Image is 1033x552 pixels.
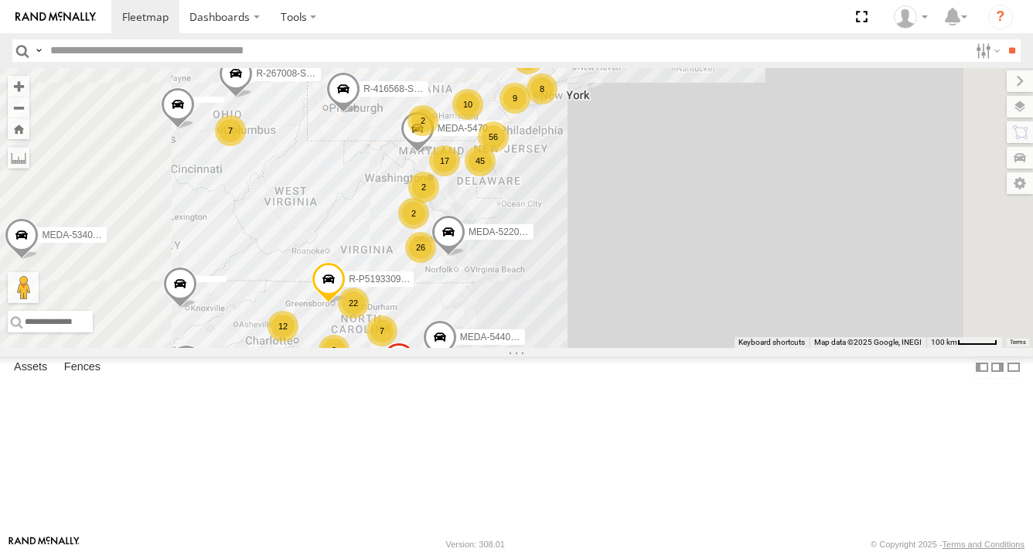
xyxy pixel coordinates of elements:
[32,39,45,62] label: Search Query
[1006,356,1021,379] label: Hide Summary Table
[319,335,349,366] div: 2
[888,5,933,29] div: Tim Albro
[465,145,496,176] div: 45
[8,118,29,139] button: Zoom Home
[8,147,29,169] label: Measure
[398,198,429,229] div: 2
[429,145,460,176] div: 17
[926,337,1002,348] button: Map Scale: 100 km per 48 pixels
[15,12,96,22] img: rand-logo.svg
[6,356,55,378] label: Assets
[366,315,397,346] div: 7
[931,338,957,346] span: 100 km
[405,232,436,263] div: 26
[988,5,1013,29] i: ?
[469,227,548,237] span: MEDA-522005-Roll
[452,89,483,120] div: 10
[446,540,505,549] div: Version: 308.01
[42,230,121,240] span: MEDA-534027-Roll
[349,274,429,285] span: R-P5193309-Swing
[871,540,1024,549] div: © Copyright 2025 -
[970,39,1003,62] label: Search Filter Options
[738,337,805,348] button: Keyboard shortcuts
[338,288,369,319] div: 22
[56,356,108,378] label: Fences
[974,356,990,379] label: Dock Summary Table to the Left
[8,76,29,97] button: Zoom in
[460,332,540,342] span: MEDA-544001-Roll
[1010,339,1026,346] a: Terms (opens in new tab)
[407,105,438,136] div: 2
[990,356,1005,379] label: Dock Summary Table to the Right
[408,172,439,203] div: 2
[943,540,1024,549] a: Terms and Conditions
[814,338,922,346] span: Map data ©2025 Google, INEGI
[215,115,246,146] div: 7
[363,83,432,94] span: R-416568-Swing
[256,68,325,79] span: R-267008-Swing
[478,121,509,152] div: 56
[527,73,557,104] div: 8
[268,311,298,342] div: 12
[499,83,530,114] div: 9
[8,97,29,118] button: Zoom out
[8,272,39,303] button: Drag Pegman onto the map to open Street View
[1007,172,1033,194] label: Map Settings
[9,537,80,552] a: Visit our Website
